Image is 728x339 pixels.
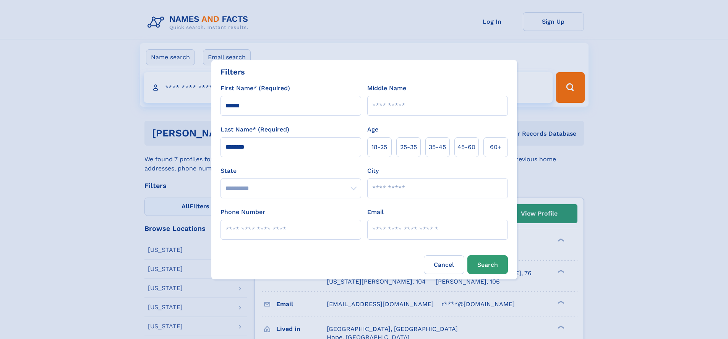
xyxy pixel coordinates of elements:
span: 25‑35 [400,143,417,152]
label: First Name* (Required) [221,84,290,93]
span: 35‑45 [429,143,446,152]
div: Filters [221,66,245,78]
label: City [367,166,379,175]
span: 45‑60 [457,143,475,152]
label: Phone Number [221,208,265,217]
label: Last Name* (Required) [221,125,289,134]
span: 60+ [490,143,501,152]
label: Cancel [424,255,464,274]
span: 18‑25 [371,143,387,152]
label: Middle Name [367,84,406,93]
label: Age [367,125,378,134]
label: Email [367,208,384,217]
button: Search [467,255,508,274]
label: State [221,166,361,175]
